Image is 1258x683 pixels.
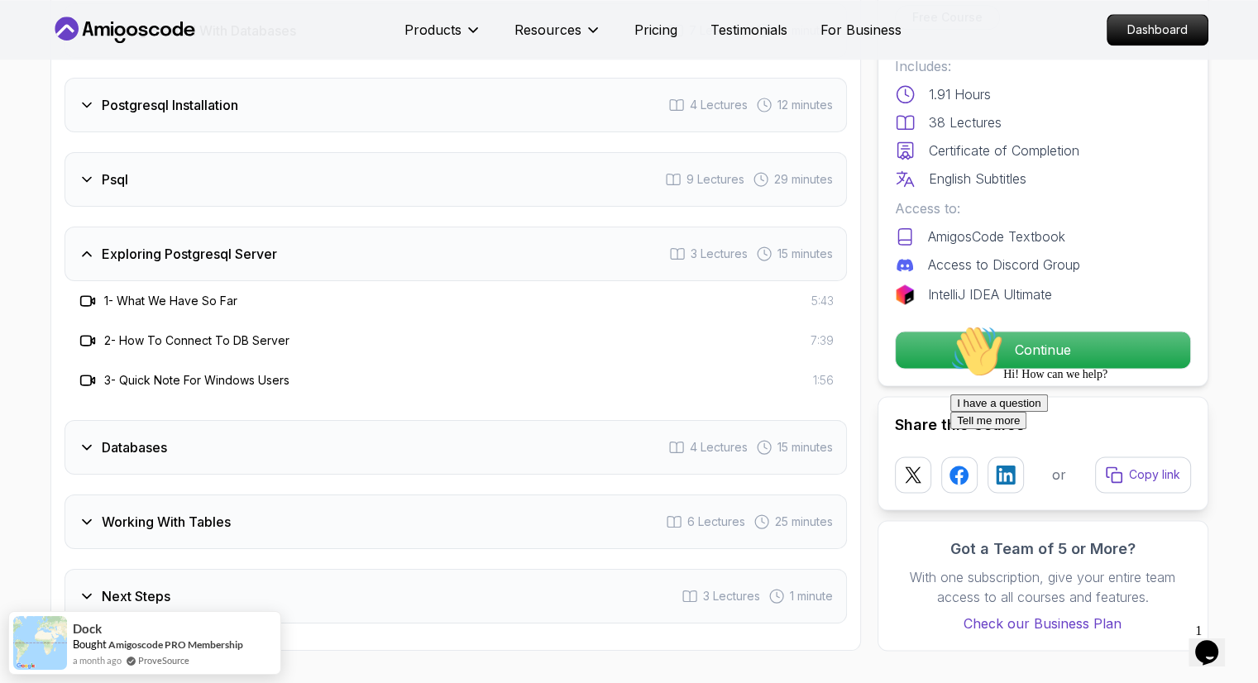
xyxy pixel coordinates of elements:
span: a month ago [73,653,122,667]
iframe: chat widget [944,318,1241,609]
div: 👋Hi! How can we help?I have a questionTell me more [7,7,304,111]
span: 1:56 [813,372,834,389]
h3: 1 - What We Have So Far [104,293,237,309]
h2: Share this Course [895,413,1191,437]
span: Hi! How can we help? [7,50,164,62]
button: Exploring Postgresql Server3 Lectures 15 minutes [65,227,847,281]
span: 15 minutes [777,439,833,456]
button: Continue [895,331,1191,369]
a: Dashboard [1107,14,1208,45]
p: With one subscription, give your entire team access to all courses and features. [895,567,1191,607]
p: Access to: [895,198,1191,218]
p: Access to Discord Group [928,255,1080,275]
span: 25 minutes [775,513,833,530]
button: Resources [514,20,601,53]
span: 4 Lectures [690,97,748,113]
h3: Next Steps [102,586,170,606]
h3: 3 - Quick Note For Windows Users [104,372,289,389]
span: 1 minute [790,588,833,604]
span: 7:39 [811,332,834,349]
img: provesource social proof notification image [13,616,67,670]
span: 9 Lectures [686,171,744,188]
h3: Psql [102,170,128,189]
button: Next Steps3 Lectures 1 minute [65,569,847,623]
a: Check our Business Plan [895,614,1191,633]
p: English Subtitles [929,169,1026,189]
span: Bought [73,638,107,651]
button: Products [404,20,481,53]
p: Includes: [895,56,1191,76]
h3: 2 - How To Connect To DB Server [104,332,289,349]
h3: Exploring Postgresql Server [102,244,277,264]
span: 15 minutes [777,246,833,262]
button: Working With Tables6 Lectures 25 minutes [65,494,847,549]
p: Resources [514,20,581,40]
h3: Databases [102,437,167,457]
img: jetbrains logo [895,284,915,304]
p: 38 Lectures [929,112,1002,132]
button: I have a question [7,76,104,93]
span: 12 minutes [777,97,833,113]
span: Dock [73,622,102,636]
p: Certificate of Completion [929,141,1079,160]
button: Databases4 Lectures 15 minutes [65,420,847,475]
h3: Postgresql Installation [102,95,238,115]
button: Tell me more [7,93,83,111]
p: 1.91 Hours [929,84,991,104]
button: Postgresql Installation4 Lectures 12 minutes [65,78,847,132]
p: Products [404,20,462,40]
a: Testimonials [710,20,787,40]
span: 4 Lectures [690,439,748,456]
h3: Working With Tables [102,512,231,532]
p: Continue [896,332,1190,368]
img: :wave: [7,7,60,60]
a: ProveSource [138,653,189,667]
iframe: chat widget [1189,617,1241,666]
a: Amigoscode PRO Membership [108,638,243,651]
p: IntelliJ IDEA Ultimate [928,284,1052,304]
span: 3 Lectures [703,588,760,604]
a: Pricing [634,20,677,40]
p: AmigosCode Textbook [928,227,1065,246]
h3: Got a Team of 5 or More? [895,537,1191,561]
a: For Business [820,20,902,40]
span: 5:43 [811,293,834,309]
p: Dashboard [1107,15,1208,45]
span: 3 Lectures [691,246,748,262]
span: 29 minutes [774,171,833,188]
span: 6 Lectures [687,513,745,530]
button: Psql9 Lectures 29 minutes [65,152,847,207]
